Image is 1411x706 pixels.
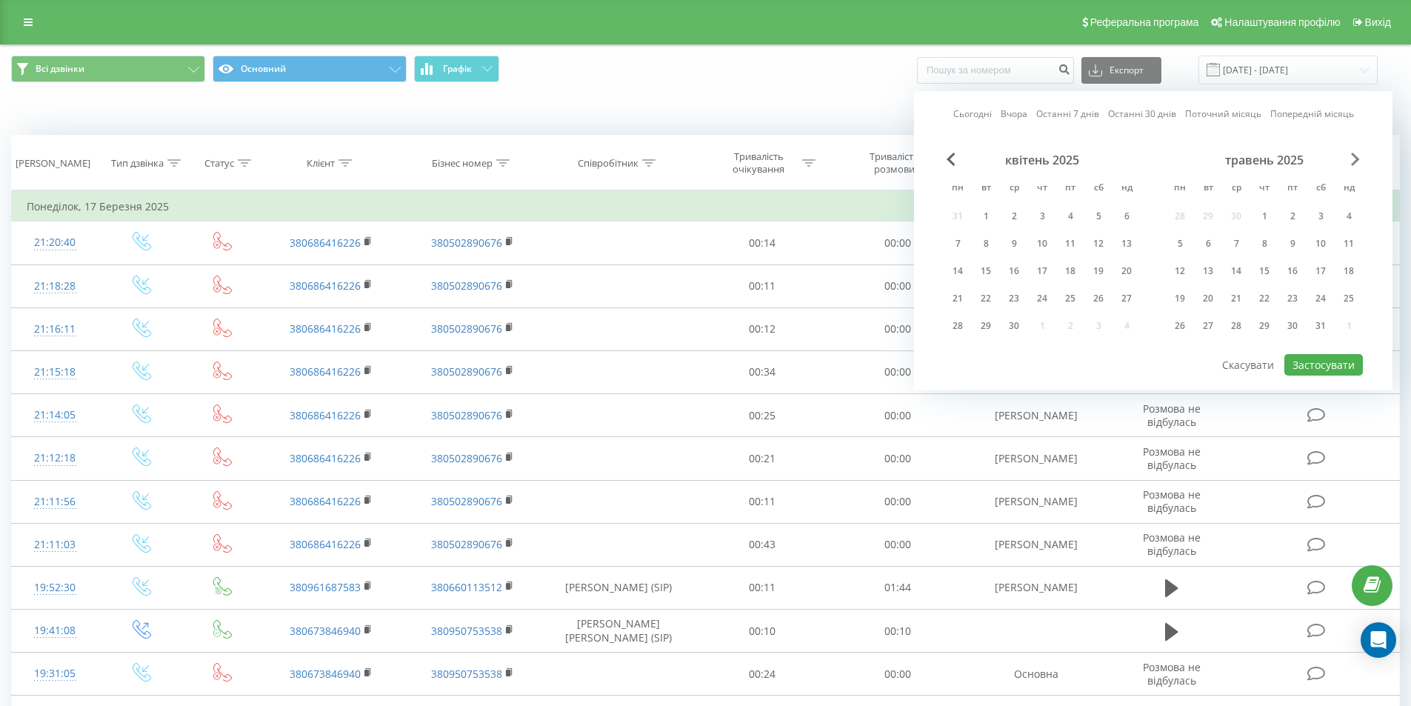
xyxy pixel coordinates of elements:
a: 380502890676 [431,451,502,465]
a: Вчора [1001,107,1027,121]
button: Графік [414,56,499,82]
span: Розмова не відбулась [1143,444,1201,472]
span: Previous Month [947,153,955,166]
div: Співробітник [578,157,638,170]
span: Графік [443,64,472,74]
div: пт 2 трав 2025 р. [1278,205,1307,227]
td: 00:00 [830,350,966,393]
td: 00:00 [830,437,966,480]
a: 380686416226 [290,364,361,379]
div: 21:11:56 [27,487,84,516]
div: ср 16 квіт 2025 р. [1000,260,1028,282]
td: 00:00 [830,480,966,523]
div: 25 [1339,289,1358,308]
div: 12 [1089,234,1108,253]
div: 27 [1117,289,1136,308]
td: [PERSON_NAME] [965,437,1106,480]
div: 21:15:18 [27,358,84,387]
div: сб 24 трав 2025 р. [1307,287,1335,310]
span: Розмова не відбулась [1143,487,1201,515]
a: 380950753538 [431,624,502,638]
td: 00:00 [830,523,966,566]
div: пн 19 трав 2025 р. [1166,287,1194,310]
div: сб 19 квіт 2025 р. [1084,260,1113,282]
span: Розмова не відбулась [1143,530,1201,558]
div: нд 25 трав 2025 р. [1335,287,1363,310]
td: 00:11 [695,566,830,609]
td: [PERSON_NAME] [965,480,1106,523]
div: 21:11:03 [27,530,84,559]
div: 10 [1033,234,1052,253]
abbr: середа [1225,178,1247,200]
div: 9 [1283,234,1302,253]
span: Next Month [1351,153,1360,166]
div: 19 [1089,262,1108,281]
div: 18 [1061,262,1080,281]
div: пт 9 трав 2025 р. [1278,233,1307,255]
span: Всі дзвінки [36,63,84,75]
td: 00:25 [695,394,830,437]
abbr: субота [1310,178,1332,200]
td: 00:10 [830,610,966,653]
div: 1 [1255,207,1274,226]
div: 12 [1170,262,1190,281]
div: нд 6 квіт 2025 р. [1113,205,1141,227]
div: Тривалість розмови [855,150,934,176]
div: вт 15 квіт 2025 р. [972,260,1000,282]
div: 21:14:05 [27,401,84,430]
abbr: середа [1003,178,1025,200]
div: пт 11 квіт 2025 р. [1056,233,1084,255]
td: [PERSON_NAME] (SIP) [543,566,695,609]
div: чт 17 квіт 2025 р. [1028,260,1056,282]
div: 14 [948,262,967,281]
div: 15 [1255,262,1274,281]
div: Тривалість очікування [719,150,798,176]
a: 380660113512 [431,580,502,594]
a: 380502890676 [431,364,502,379]
abbr: субота [1087,178,1110,200]
div: 5 [1170,234,1190,253]
td: Основна [965,653,1106,696]
div: 17 [1311,262,1330,281]
div: чт 8 трав 2025 р. [1250,233,1278,255]
div: 8 [1255,234,1274,253]
span: Розмова не відбулась [1143,660,1201,687]
a: Поточний місяць [1185,107,1261,121]
button: Експорт [1081,57,1161,84]
div: ср 28 трав 2025 р. [1222,315,1250,337]
div: пн 28 квіт 2025 р. [944,315,972,337]
div: сб 5 квіт 2025 р. [1084,205,1113,227]
div: 18 [1339,262,1358,281]
div: пт 4 квіт 2025 р. [1056,205,1084,227]
a: 380950753538 [431,667,502,681]
div: 20 [1198,289,1218,308]
td: 00:34 [695,350,830,393]
div: 29 [976,316,995,336]
div: 26 [1089,289,1108,308]
div: 21:16:11 [27,315,84,344]
div: [PERSON_NAME] [16,157,90,170]
button: Всі дзвінки [11,56,205,82]
div: ср 14 трав 2025 р. [1222,260,1250,282]
a: 380502890676 [431,236,502,250]
div: 7 [1227,234,1246,253]
div: Статус [204,157,234,170]
div: 11 [1061,234,1080,253]
a: 380686416226 [290,408,361,422]
span: Налаштування профілю [1224,16,1340,28]
div: чт 29 трав 2025 р. [1250,315,1278,337]
div: ср 9 квіт 2025 р. [1000,233,1028,255]
abbr: вівторок [1197,178,1219,200]
div: 19 [1170,289,1190,308]
div: чт 3 квіт 2025 р. [1028,205,1056,227]
div: ср 23 квіт 2025 р. [1000,287,1028,310]
a: 380686416226 [290,537,361,551]
td: 00:43 [695,523,830,566]
div: 30 [1283,316,1302,336]
a: 380502890676 [431,537,502,551]
a: 380686416226 [290,236,361,250]
div: вт 8 квіт 2025 р. [972,233,1000,255]
abbr: понеділок [1169,178,1191,200]
div: 4 [1339,207,1358,226]
div: 27 [1198,316,1218,336]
